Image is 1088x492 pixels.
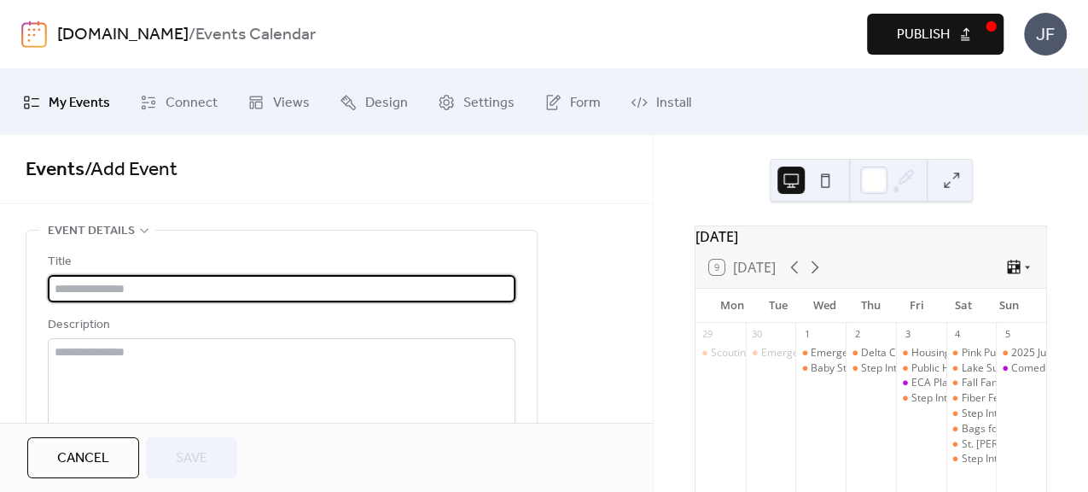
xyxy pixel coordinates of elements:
div: 2 [851,328,864,341]
span: Install [656,90,691,116]
div: Scouting Open House Night-Cub Scout Pack 3471 Gladstone [695,346,746,360]
a: Views [235,76,323,128]
div: Description [48,315,512,336]
span: Cancel [57,448,109,469]
a: Settings [425,76,527,128]
div: Thu [847,289,893,323]
div: St. Joseph-St. Patrick Chili Challenge [946,437,997,452]
div: Step Into the Woods at NMU! [946,407,997,421]
div: Tue [755,289,801,323]
span: / Add Event [84,151,177,189]
img: logo [21,20,47,48]
a: My Events [10,76,123,128]
div: 5 [1001,328,1014,341]
div: Bags for Wags [946,422,997,436]
span: My Events [49,90,110,116]
div: Housing Now: Progress Update [911,346,1060,360]
div: 30 [751,328,764,341]
div: Emergency Response to Accidents Involving Livestock Training MSU Extension [746,346,796,360]
a: Form [532,76,614,128]
div: 2025 Just Believe Non-Competitive Bike/Walk/Run [996,346,1046,360]
div: Delta County Republican Meeting [861,346,1019,360]
div: Emergency Response to Accidents Involving Livestock Training MSU Extension [795,346,846,360]
div: Sat [940,289,986,323]
div: Fall Family Fun Day!-Toys For Tots Marine Corps Detachment 444 [946,376,997,390]
div: Public Health Delta & Menominee Counties Flu Clinic [896,361,946,376]
div: Mon [709,289,755,323]
div: Baby Storytime [795,361,846,376]
div: Housing Now: Progress Update [896,346,946,360]
div: Title [48,252,512,272]
div: 29 [701,328,713,341]
div: Delta County Republican Meeting [846,346,896,360]
div: Step Into the Woods at NMU! [896,391,946,406]
b: Events Calendar [195,19,316,51]
a: Install [618,76,704,128]
div: Comedian Bill Gorgo at Island Resort and Casino Club 41 [996,361,1046,376]
span: Publish [897,25,950,45]
div: 1 [800,328,813,341]
div: Scouting Open House Night-Cub Scout Pack 3471 Gladstone [711,346,995,360]
span: Event details [48,221,135,242]
div: [DATE] [695,226,1046,247]
div: Step Into the Woods at NMU! [846,361,896,376]
a: Events [26,151,84,189]
span: Connect [166,90,218,116]
div: Sun [986,289,1033,323]
div: Bags for Wags [961,422,1030,436]
div: Wed [801,289,847,323]
div: Pink Pumpkin of Delta County 5k [946,346,997,360]
div: Lake Superior Fiber Festival [946,361,997,376]
b: / [189,19,195,51]
div: ECA Plaidurday Celebration featuring The Hackwells [896,376,946,390]
div: Step Into the [PERSON_NAME] at NMU! [861,361,1045,376]
a: Design [327,76,421,128]
a: Connect [127,76,230,128]
span: Views [273,90,310,116]
span: Settings [463,90,515,116]
div: Fri [894,289,940,323]
button: Cancel [27,437,139,478]
div: JF [1024,13,1067,56]
div: Step Into the Woods at NMU! [946,452,997,466]
a: [DOMAIN_NAME] [57,19,189,51]
div: 4 [951,328,964,341]
button: Publish [867,14,1004,55]
span: Design [365,90,408,116]
span: Form [570,90,601,116]
div: Baby Storytime [811,361,883,376]
div: 3 [901,328,914,341]
div: Fiber Festival Fashion Show [946,391,997,406]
